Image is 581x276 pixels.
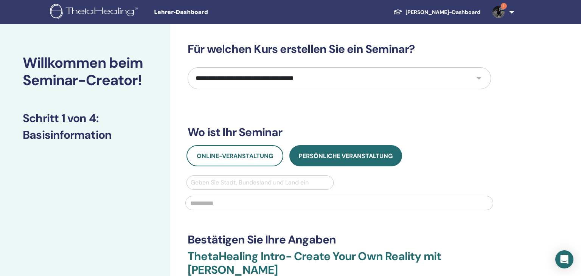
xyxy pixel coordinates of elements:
button: Online-Veranstaltung [186,145,283,166]
span: 1 [501,3,507,9]
h3: Wo ist Ihr Seminar [188,126,491,139]
img: logo.png [50,4,140,21]
div: Open Intercom Messenger [555,250,573,268]
h3: Basisinformation [23,128,148,142]
span: Persönliche Veranstaltung [299,152,393,160]
img: default.jpg [492,6,505,18]
a: [PERSON_NAME]-Dashboard [387,5,486,19]
span: Online-Veranstaltung [197,152,273,160]
img: graduation-cap-white.svg [393,9,402,15]
span: Lehrer-Dashboard [154,8,267,16]
button: Persönliche Veranstaltung [289,145,402,166]
h3: Bestätigen Sie Ihre Angaben [188,233,491,247]
h3: Schritt 1 von 4 : [23,112,148,125]
h2: Willkommen beim Seminar-Creator! [23,54,148,89]
h3: Für welchen Kurs erstellen Sie ein Seminar? [188,42,491,56]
